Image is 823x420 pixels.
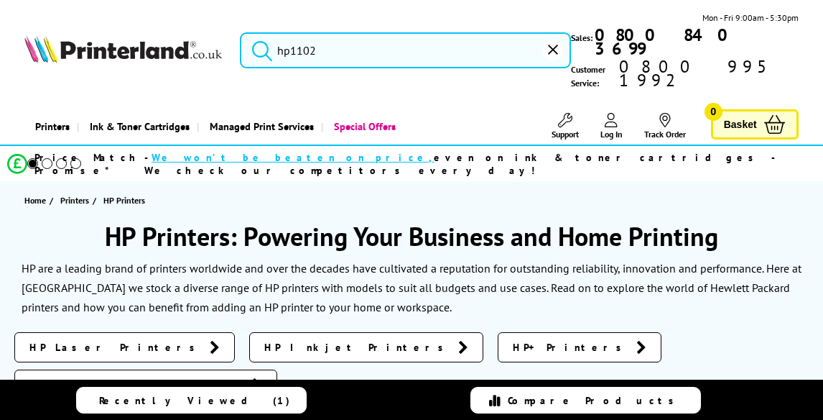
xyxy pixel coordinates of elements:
span: HP Smart Tank Printers [29,378,245,392]
span: HP Laser Printers [29,340,203,355]
a: 0800 840 3699 [592,28,799,55]
span: Customer Service: [571,60,799,90]
input: Search [240,32,571,68]
a: Home [24,193,50,208]
span: Printers [60,193,89,208]
span: Support [552,129,579,140]
h1: HP Printers: Powering Your Business and Home Printing [14,219,809,253]
span: Basket [724,115,757,134]
a: Special Offers [321,108,403,145]
div: - even on ink & toner cartridges - We check our competitors every day! [144,151,784,177]
b: 0800 840 3699 [595,24,738,60]
span: HP Inkjet Printers [264,340,451,355]
span: Recently Viewed (1) [99,394,290,407]
span: Compare Products [508,394,682,407]
a: HP Smart Tank Printers [14,370,277,400]
a: Printers [60,193,93,208]
p: HP are a leading brand of printers worldwide and over the decades have cultivated a reputation fo... [22,261,801,314]
span: Ink & Toner Cartridges [90,108,190,145]
a: Log In [600,113,623,140]
span: Log In [600,129,623,140]
a: Printers [24,108,77,145]
a: Printerland Logo [24,35,222,66]
li: modal_Promise [7,151,784,176]
a: Ink & Toner Cartridges [77,108,197,145]
span: HP+ Printers [513,340,629,355]
a: Support [552,113,579,140]
span: HP Printers [103,195,145,206]
img: Printerland Logo [24,35,222,63]
a: Recently Viewed (1) [76,387,307,414]
a: Basket 0 [711,109,799,140]
span: 0800 995 1992 [617,60,798,87]
span: Sales: [571,31,592,45]
a: Compare Products [470,387,702,414]
a: HP Laser Printers [14,332,235,362]
a: HP Inkjet Printers [249,332,483,362]
span: We won’t be beaten on price, [152,151,434,164]
span: Mon - Fri 9:00am - 5:30pm [702,11,799,24]
a: Track Order [644,113,686,140]
span: 0 [705,103,722,121]
a: Managed Print Services [197,108,321,145]
a: HP+ Printers [498,332,661,362]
